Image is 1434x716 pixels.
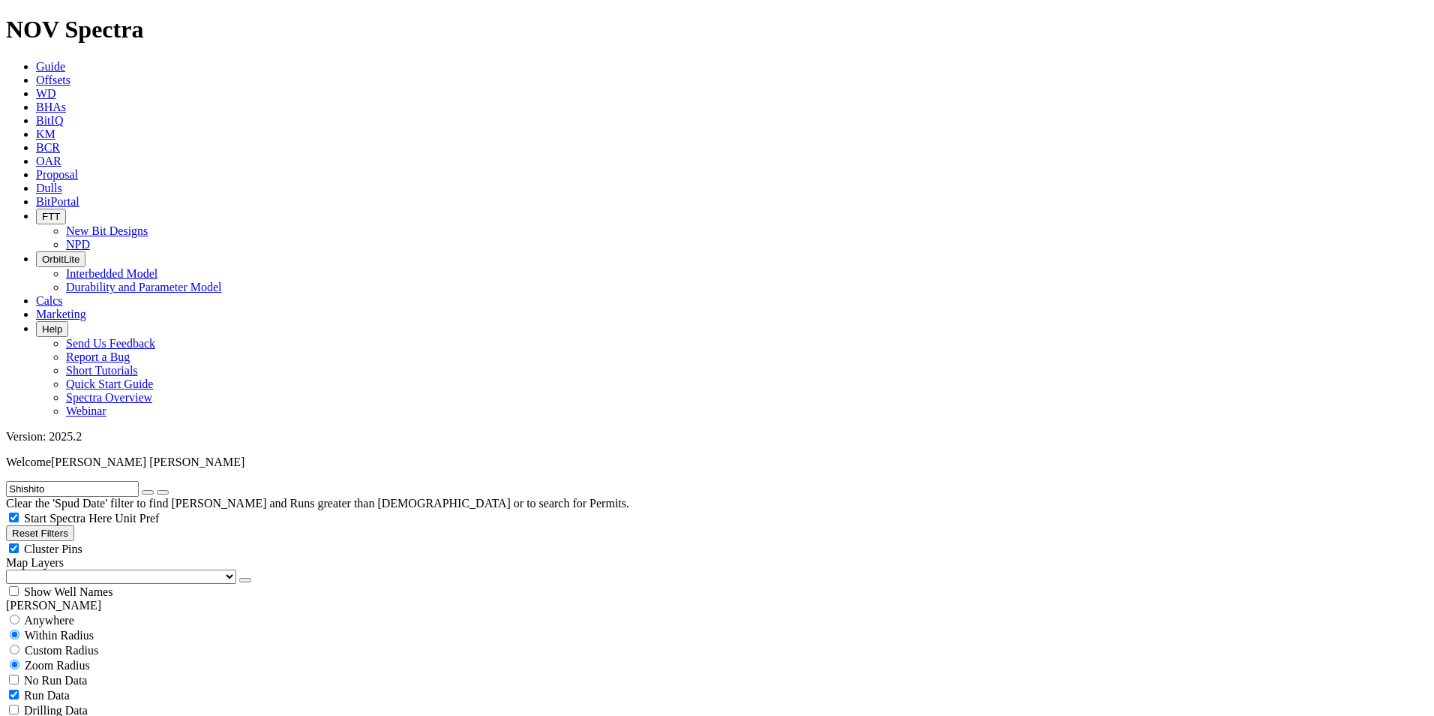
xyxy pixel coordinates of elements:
a: Webinar [66,405,106,417]
span: Clear the 'Spud Date' filter to find [PERSON_NAME] and Runs greater than [DEMOGRAPHIC_DATA] or to... [6,497,629,510]
button: OrbitLite [36,251,85,267]
input: Search [6,481,139,497]
span: No Run Data [24,674,87,687]
a: NPD [66,238,90,251]
button: Reset Filters [6,525,74,541]
span: Run Data [24,689,70,702]
a: WD [36,87,56,100]
span: Start Spectra Here [24,512,112,525]
a: Marketing [36,308,86,320]
a: New Bit Designs [66,224,148,237]
a: Offsets [36,74,70,86]
span: Within Radius [25,629,94,642]
a: OAR [36,155,61,167]
div: [PERSON_NAME] [6,599,1428,612]
a: Short Tutorials [66,364,138,377]
a: Calcs [36,294,63,307]
a: Proposal [36,168,78,181]
span: Help [42,323,62,335]
span: Show Well Names [24,585,112,598]
span: Cluster Pins [24,543,82,555]
span: Anywhere [24,614,74,627]
a: BitIQ [36,114,63,127]
a: BCR [36,141,60,154]
span: FTT [42,211,60,222]
a: Send Us Feedback [66,337,155,350]
div: Version: 2025.2 [6,430,1428,444]
a: BHAs [36,101,66,113]
button: FTT [36,209,66,224]
a: BitPortal [36,195,79,208]
a: Guide [36,60,65,73]
a: Spectra Overview [66,391,152,404]
h1: NOV Spectra [6,16,1428,44]
a: Quick Start Guide [66,378,153,390]
span: OrbitLite [42,254,79,265]
span: Map Layers [6,556,64,569]
a: Interbedded Model [66,267,157,280]
a: Dulls [36,182,62,194]
a: KM [36,128,55,140]
p: Welcome [6,456,1428,469]
span: [PERSON_NAME] [PERSON_NAME] [51,456,244,468]
span: Custom Radius [25,644,98,657]
a: Report a Bug [66,350,130,363]
a: Durability and Parameter Model [66,281,222,293]
input: Start Spectra Here [9,513,19,522]
span: Unit Pref [115,512,159,525]
button: Help [36,321,68,337]
span: Zoom Radius [25,659,90,672]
